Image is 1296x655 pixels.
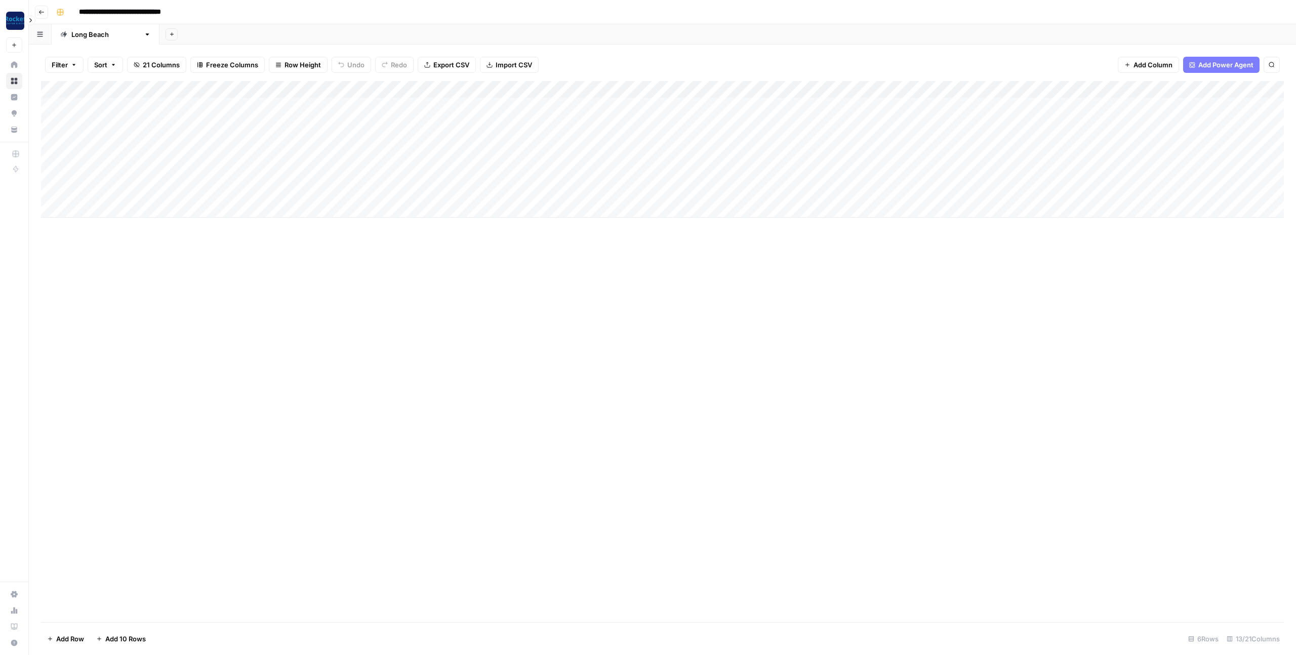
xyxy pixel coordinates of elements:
[71,29,140,39] div: [GEOGRAPHIC_DATA]
[1133,60,1172,70] span: Add Column
[375,57,414,73] button: Redo
[6,57,22,73] a: Home
[1183,57,1260,73] button: Add Power Agent
[6,602,22,619] a: Usage
[6,73,22,89] a: Browse
[6,121,22,138] a: Your Data
[332,57,371,73] button: Undo
[41,631,90,647] button: Add Row
[6,12,24,30] img: Rocket Pilots Logo
[6,635,22,651] button: Help + Support
[143,60,180,70] span: 21 Columns
[88,57,123,73] button: Sort
[105,634,146,644] span: Add 10 Rows
[1184,631,1223,647] div: 6 Rows
[480,57,539,73] button: Import CSV
[6,8,22,33] button: Workspace: Rocket Pilots
[1118,57,1179,73] button: Add Column
[127,57,186,73] button: 21 Columns
[1223,631,1284,647] div: 13/21 Columns
[94,60,107,70] span: Sort
[269,57,328,73] button: Row Height
[90,631,152,647] button: Add 10 Rows
[6,89,22,105] a: Insights
[52,24,159,45] a: [GEOGRAPHIC_DATA]
[496,60,532,70] span: Import CSV
[6,105,22,121] a: Opportunities
[206,60,258,70] span: Freeze Columns
[418,57,476,73] button: Export CSV
[190,57,265,73] button: Freeze Columns
[1198,60,1253,70] span: Add Power Agent
[6,619,22,635] a: Learning Hub
[347,60,364,70] span: Undo
[56,634,84,644] span: Add Row
[433,60,469,70] span: Export CSV
[45,57,84,73] button: Filter
[6,586,22,602] a: Settings
[52,60,68,70] span: Filter
[285,60,321,70] span: Row Height
[391,60,407,70] span: Redo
